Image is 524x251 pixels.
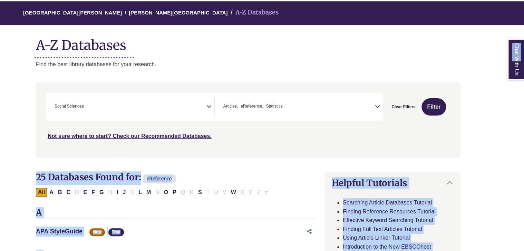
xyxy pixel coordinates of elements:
li: eReference [238,103,263,110]
button: Filter Results M [144,188,153,197]
button: Filter Results F [89,188,97,197]
span: Articles [223,103,238,110]
button: Filter Results B [56,188,64,197]
div: Alpha-list to filter by first letter of database name [36,189,271,195]
a: [GEOGRAPHIC_DATA][PERSON_NAME] [23,9,122,16]
button: Filter Results L [136,188,144,197]
a: Finding Reference Resources Tutorial [343,209,436,214]
span: New [89,228,105,236]
textarea: Search [85,104,88,110]
h3: A [36,208,316,218]
nav: Search filters [36,82,460,158]
button: Filter Results I [115,188,120,197]
p: Find the best library databases for your research. [36,60,460,69]
button: Share this database [302,225,316,238]
nav: breadcrumb [36,1,460,25]
button: Filter Results C [64,188,72,197]
textarea: Search [284,104,287,110]
h1: A-Z Databases [36,32,460,53]
li: Articles [220,103,238,110]
button: Filter Results A [47,188,56,197]
button: Helpful Tutorials [325,172,460,194]
li: Social Sciences [52,103,84,110]
span: eReference [241,103,263,110]
span: Statistics [266,103,283,110]
button: Filter Results W [229,188,238,197]
button: Submit for Search Results [421,98,446,116]
a: Using Article Linker Tutorial [343,235,410,241]
button: Filter Results O [162,188,170,197]
span: eReference [143,174,176,183]
a: Searching Article Databases Tutorial [343,200,432,205]
button: Filter Results J [120,188,128,197]
a: Effective Keyword Searching Tutorial [343,217,433,223]
button: Filter Results S [196,188,204,197]
li: Statistics [263,103,283,110]
li: A-Z Databases [227,8,278,18]
button: All [36,188,47,197]
button: Filter Results E [81,188,89,197]
a: Finding Full Text Articles Tutorial [343,226,422,232]
a: APA StyleGuide [36,228,83,235]
button: Filter Results P [171,188,178,197]
a: [PERSON_NAME][GEOGRAPHIC_DATA] [129,9,227,16]
span: Trial [108,228,124,236]
a: Not sure where to start? Check our Recommended Databases. [48,133,212,139]
span: 25 Databases Found for: [36,171,141,183]
span: Social Sciences [55,103,84,110]
button: Clear Filters [387,98,420,116]
button: Filter Results G [97,188,106,197]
